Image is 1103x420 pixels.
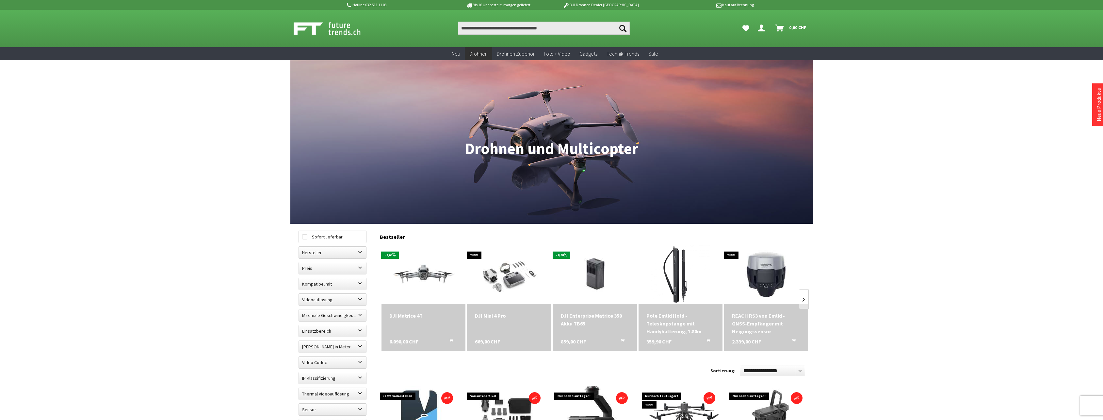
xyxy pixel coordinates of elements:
span: Drohnen Zubehör [497,50,535,57]
span: Drohnen [469,50,488,57]
label: Video Codec [299,357,366,368]
label: Einsatzbereich [299,325,366,337]
label: Sofort lieferbar [299,231,366,243]
label: Hersteller [299,247,366,258]
div: REACH RS3 von Emlid - GNSS-Empfänger mit Neigungssensor [732,312,800,335]
label: Videoauflösung [299,294,366,306]
img: Shop Futuretrends - zur Startseite wechseln [294,20,375,37]
img: DJI Mini 4 Pro [472,245,546,304]
p: Kauf auf Rechnung [652,1,754,9]
span: Sale [648,50,658,57]
a: Technik-Trends [602,47,644,61]
label: Preis [299,262,366,274]
span: 6.090,00 CHF [389,338,418,345]
a: Meine Favoriten [739,22,753,35]
label: Maximale Flughöhe in Meter [299,341,366,353]
label: Sensor [299,404,366,415]
label: Kompatibel mit [299,278,366,290]
a: Warenkorb [773,22,810,35]
label: Thermal Videoauflösung [299,388,366,400]
a: Neu [447,47,465,61]
button: In den Warenkorb [784,338,800,346]
p: Bis 16 Uhr bestellt, morgen geliefert. [448,1,550,9]
img: REACH RS3 von Emlid - GNSS-Empfänger mit Neigungssensor [737,245,796,304]
span: Technik-Trends [607,50,639,57]
label: IP Klassifizierung [299,372,366,384]
a: DJI Mini 4 Pro 669,00 CHF [475,312,543,320]
button: Suchen [616,22,630,35]
div: Pole Emlid Hold - Teleskopstange mit Handyhalterung, 1.80m [646,312,715,335]
p: Hotline 032 511 11 03 [346,1,448,9]
a: Dein Konto [755,22,770,35]
input: Produkt, Marke, Kategorie, EAN, Artikelnummer… [458,22,630,35]
div: DJI Enterprise Matrice 350 Akku TB65 [561,312,629,327]
div: DJI Matrice 4T [389,312,458,320]
img: Pole Emlid Hold - Teleskopstange mit Handyhalterung, 1.80m [651,245,710,304]
a: Drohnen Zubehör [492,47,539,61]
span: 2.339,00 CHF [732,338,761,345]
a: DJI Matrice 4T 6.090,00 CHF In den Warenkorb [389,312,458,320]
button: In den Warenkorb [441,338,457,346]
span: 669,00 CHF [475,338,500,345]
label: Sortierung: [710,365,736,376]
img: DJI Matrice 4T [381,251,465,298]
span: 359,90 CHF [646,338,672,345]
a: Drohnen [465,47,492,61]
img: DJI Enterprise Matrice 350 Akku TB65 [558,245,632,304]
a: Pole Emlid Hold - Teleskopstange mit Handyhalterung, 1.80m 359,90 CHF In den Warenkorb [646,312,715,335]
a: REACH RS3 von Emlid - GNSS-Empfänger mit Neigungssensor 2.339,00 CHF In den Warenkorb [732,312,800,335]
span: Gadgets [579,50,597,57]
p: DJI Drohnen Dealer [GEOGRAPHIC_DATA] [550,1,652,9]
a: Foto + Video [539,47,575,61]
a: Gadgets [575,47,602,61]
label: Maximale Geschwindigkeit in km/h [299,309,366,321]
span: Neu [452,50,460,57]
div: DJI Mini 4 Pro [475,312,543,320]
span: 859,00 CHF [561,338,586,345]
a: DJI Enterprise Matrice 350 Akku TB65 859,00 CHF In den Warenkorb [561,312,629,327]
span: 0,00 CHF [789,22,806,33]
span: Foto + Video [544,50,570,57]
h1: Drohnen und Multicopter [295,141,808,157]
button: In den Warenkorb [613,338,628,346]
a: Neue Produkte [1095,88,1102,121]
a: Sale [644,47,663,61]
button: In den Warenkorb [698,338,714,346]
div: Bestseller [380,227,808,243]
